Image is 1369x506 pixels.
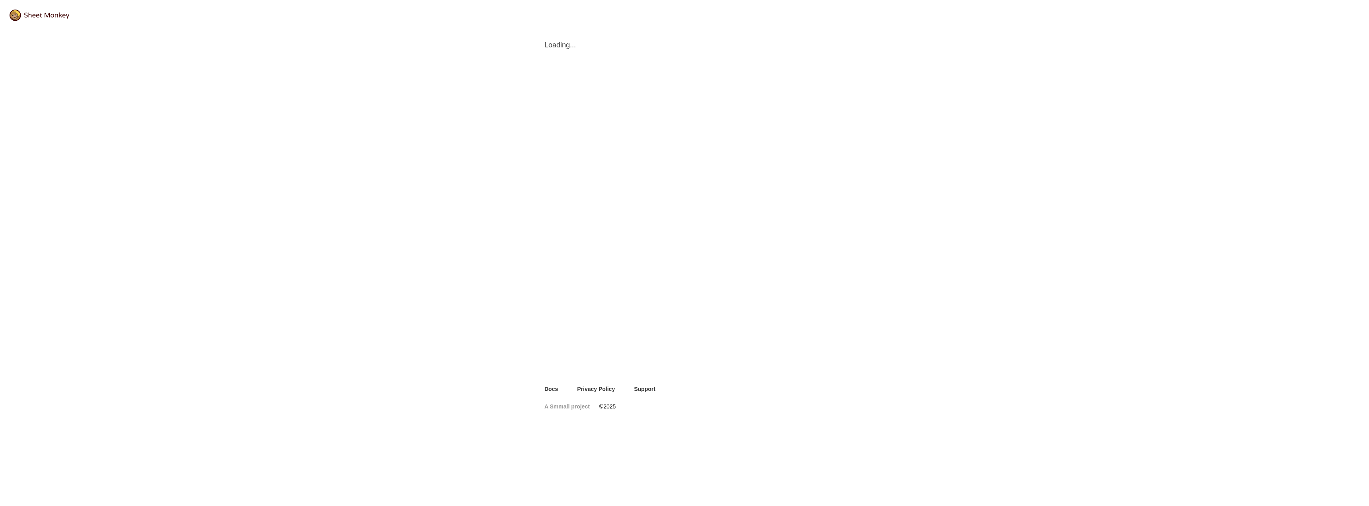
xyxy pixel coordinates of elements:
a: A Smmall project [544,402,590,410]
a: Support [634,385,655,393]
a: Privacy Policy [577,385,615,393]
img: logo@2x.png [10,10,69,21]
span: © 2025 [599,402,616,410]
span: Loading... [544,40,825,50]
a: Docs [544,385,558,393]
